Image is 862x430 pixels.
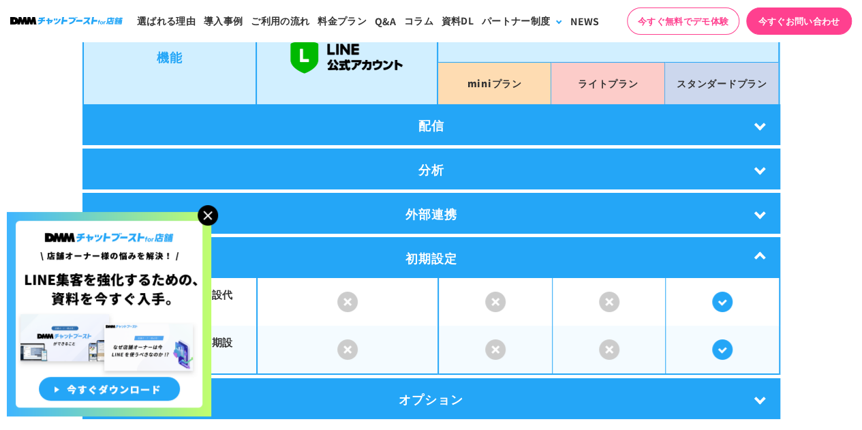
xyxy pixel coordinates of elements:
p: スタンダード プラン [677,73,767,94]
div: 分析 [82,149,780,189]
div: 配信 [82,104,780,145]
img: ロゴ [10,17,123,25]
img: 店舗オーナー様の悩みを解決!LINE集客を狂化するための資料を今すぐ入手! [7,212,211,416]
p: mini プラン [467,73,522,94]
div: 初期設定 [82,237,780,278]
div: オプション [82,378,780,419]
div: 外部連携 [82,193,780,234]
div: パートナー制度 [482,14,550,28]
p: ライト プラン [578,73,638,94]
a: 今すぐお問い合わせ [746,7,852,35]
li: 機能 [82,8,257,104]
a: 店舗オーナー様の悩みを解決!LINE集客を狂化するための資料を今すぐ入手! [7,212,211,228]
a: 今すぐ無料でデモ体験 [627,7,739,35]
